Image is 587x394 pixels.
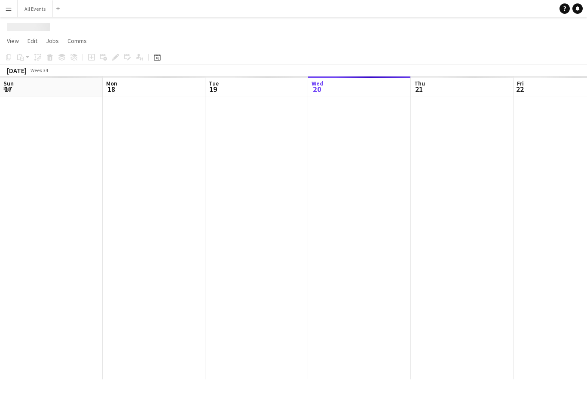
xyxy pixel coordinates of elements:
[67,37,87,45] span: Comms
[7,66,27,75] div: [DATE]
[208,84,219,94] span: 19
[43,35,62,46] a: Jobs
[24,35,41,46] a: Edit
[516,84,524,94] span: 22
[28,37,37,45] span: Edit
[3,35,22,46] a: View
[105,84,117,94] span: 18
[3,79,14,87] span: Sun
[2,84,14,94] span: 17
[7,37,19,45] span: View
[46,37,59,45] span: Jobs
[209,79,219,87] span: Tue
[64,35,90,46] a: Comms
[106,79,117,87] span: Mon
[28,67,50,73] span: Week 34
[310,84,324,94] span: 20
[18,0,53,17] button: All Events
[413,84,425,94] span: 21
[414,79,425,87] span: Thu
[312,79,324,87] span: Wed
[517,79,524,87] span: Fri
